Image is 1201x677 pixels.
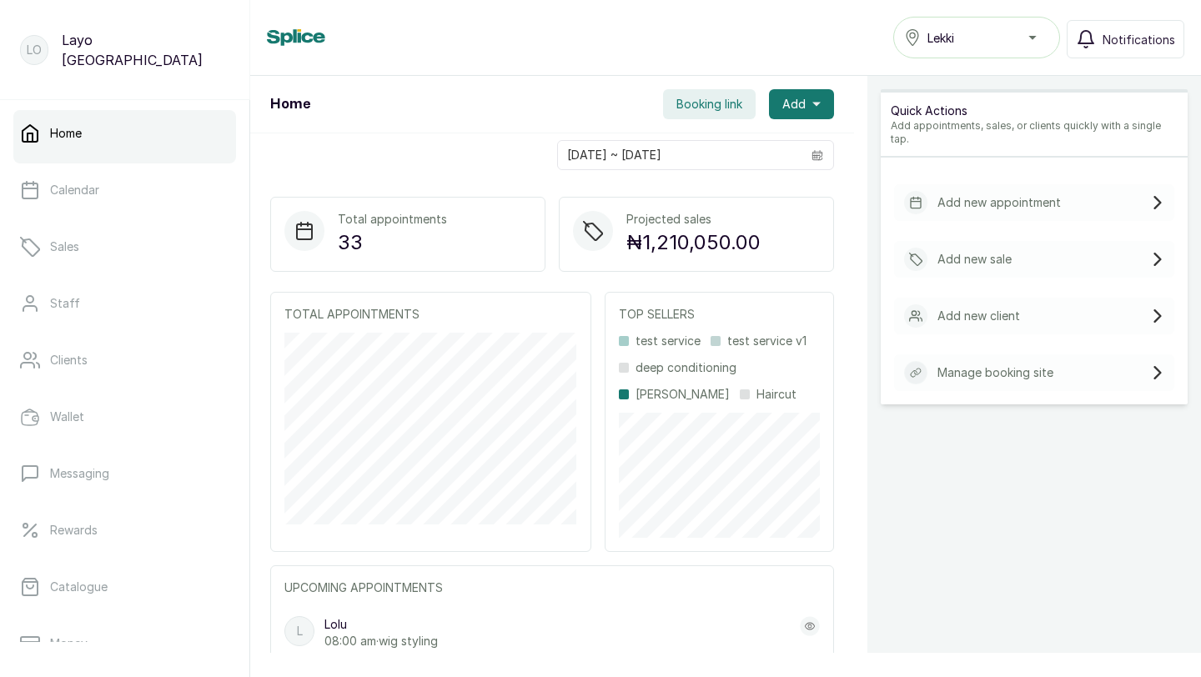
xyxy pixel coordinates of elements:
[756,386,796,403] p: Haircut
[13,167,236,213] a: Calendar
[558,141,802,169] input: Select date
[50,409,84,425] p: Wallet
[62,30,229,70] p: Layo [GEOGRAPHIC_DATA]
[270,94,310,114] h1: Home
[937,194,1061,211] p: Add new appointment
[13,337,236,384] a: Clients
[50,465,109,482] p: Messaging
[50,522,98,539] p: Rewards
[338,228,447,258] p: 33
[50,125,82,142] p: Home
[50,295,80,312] p: Staff
[636,333,701,349] p: test service
[636,359,736,376] p: deep conditioning
[13,110,236,157] a: Home
[13,507,236,554] a: Rewards
[13,280,236,327] a: Staff
[1103,31,1175,48] span: Notifications
[27,42,42,58] p: LO
[626,211,761,228] p: Projected sales
[782,96,806,113] span: Add
[13,394,236,440] a: Wallet
[338,211,447,228] p: Total appointments
[13,450,236,497] a: Messaging
[937,364,1053,381] p: Manage booking site
[727,333,807,349] p: test service v1
[663,89,756,119] button: Booking link
[50,579,108,595] p: Catalogue
[891,103,1178,119] p: Quick Actions
[297,623,303,639] p: L
[50,238,79,255] p: Sales
[13,564,236,610] a: Catalogue
[13,223,236,270] a: Sales
[937,251,1012,268] p: Add new sale
[937,308,1020,324] p: Add new client
[812,149,823,161] svg: calendar
[284,579,820,596] p: UPCOMING APPOINTMENTS
[324,616,438,633] p: Lolu
[284,306,577,323] p: TOTAL APPOINTMENTS
[893,17,1060,58] button: Lekki
[50,635,88,652] p: Money
[891,119,1178,146] p: Add appointments, sales, or clients quickly with a single tap.
[626,228,761,258] p: ₦1,210,050.00
[1067,20,1184,58] button: Notifications
[324,633,438,649] p: 08:00 am · wig styling
[13,620,236,667] a: Money
[619,306,820,323] p: TOP SELLERS
[636,386,730,403] p: [PERSON_NAME]
[50,182,99,198] p: Calendar
[769,89,834,119] button: Add
[927,29,954,47] span: Lekki
[676,96,742,113] span: Booking link
[50,352,88,369] p: Clients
